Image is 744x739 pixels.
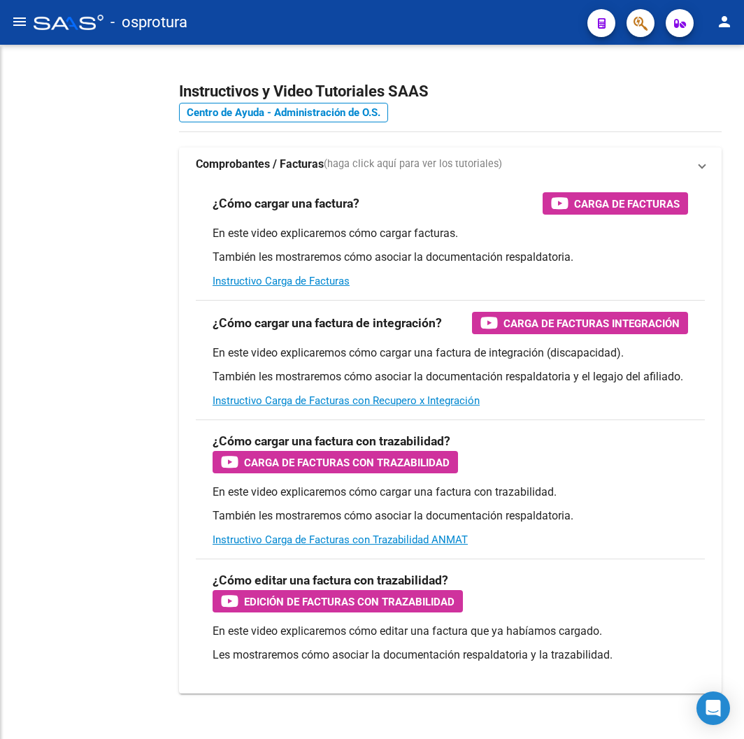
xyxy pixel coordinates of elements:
[213,451,458,473] button: Carga de Facturas con Trazabilidad
[213,313,442,333] h3: ¿Cómo cargar una factura de integración?
[179,148,722,181] mat-expansion-panel-header: Comprobantes / Facturas(haga click aquí para ver los tutoriales)
[179,181,722,694] div: Comprobantes / Facturas(haga click aquí para ver los tutoriales)
[244,454,450,471] span: Carga de Facturas con Trazabilidad
[716,13,733,30] mat-icon: person
[213,250,688,265] p: También les mostraremos cómo asociar la documentación respaldatoria.
[503,315,680,332] span: Carga de Facturas Integración
[213,431,450,451] h3: ¿Cómo cargar una factura con trazabilidad?
[574,195,680,213] span: Carga de Facturas
[213,533,468,546] a: Instructivo Carga de Facturas con Trazabilidad ANMAT
[213,345,688,361] p: En este video explicaremos cómo cargar una factura de integración (discapacidad).
[213,194,359,213] h3: ¿Cómo cargar una factura?
[179,103,388,122] a: Centro de Ayuda - Administración de O.S.
[196,157,324,172] strong: Comprobantes / Facturas
[696,691,730,725] div: Open Intercom Messenger
[213,647,688,663] p: Les mostraremos cómo asociar la documentación respaldatoria y la trazabilidad.
[213,571,448,590] h3: ¿Cómo editar una factura con trazabilidad?
[543,192,688,215] button: Carga de Facturas
[213,624,688,639] p: En este video explicaremos cómo editar una factura que ya habíamos cargado.
[213,226,688,241] p: En este video explicaremos cómo cargar facturas.
[11,13,28,30] mat-icon: menu
[213,590,463,612] button: Edición de Facturas con Trazabilidad
[110,7,187,38] span: - osprotura
[213,369,688,385] p: También les mostraremos cómo asociar la documentación respaldatoria y el legajo del afiliado.
[244,593,455,610] span: Edición de Facturas con Trazabilidad
[213,508,688,524] p: También les mostraremos cómo asociar la documentación respaldatoria.
[213,394,480,407] a: Instructivo Carga de Facturas con Recupero x Integración
[213,275,350,287] a: Instructivo Carga de Facturas
[179,78,722,105] h2: Instructivos y Video Tutoriales SAAS
[324,157,502,172] span: (haga click aquí para ver los tutoriales)
[213,485,688,500] p: En este video explicaremos cómo cargar una factura con trazabilidad.
[472,312,688,334] button: Carga de Facturas Integración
